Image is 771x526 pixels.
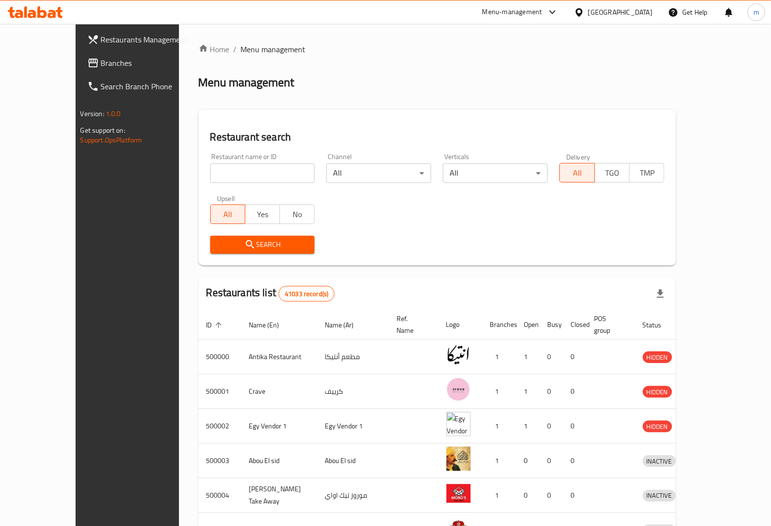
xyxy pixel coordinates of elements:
td: Egy Vendor 1 [317,409,389,444]
th: Logo [438,310,482,340]
td: مطعم أنتيكا [317,340,389,374]
span: POS group [594,313,623,336]
span: Name (En) [249,319,292,331]
h2: Menu management [198,75,295,90]
td: 1 [482,340,516,374]
span: Name (Ar) [325,319,367,331]
td: 500003 [198,444,241,478]
th: Branches [482,310,516,340]
span: HIDDEN [643,386,672,398]
span: Ref. Name [397,313,427,336]
span: Get support on: [80,124,125,137]
span: 1.0.0 [106,107,121,120]
div: Export file [649,282,672,305]
img: Antika Restaurant [446,343,471,367]
td: 1 [482,374,516,409]
td: 1 [516,409,540,444]
img: Abou El sid [446,446,471,471]
td: 0 [563,478,587,513]
td: 0 [563,340,587,374]
td: 0 [540,374,563,409]
th: Busy [540,310,563,340]
td: موروز تيك اواي [317,478,389,513]
td: 0 [540,340,563,374]
td: 0 [563,409,587,444]
h2: Restaurants list [206,285,335,302]
td: Egy Vendor 1 [241,409,317,444]
th: Closed [563,310,587,340]
span: No [284,207,311,222]
span: All [564,166,591,180]
button: Search [210,236,315,254]
button: TGO [594,163,630,182]
div: HIDDEN [643,421,672,432]
div: Menu-management [482,6,542,18]
div: INACTIVE [643,455,676,467]
span: m [753,7,759,18]
span: HIDDEN [643,421,672,432]
th: Open [516,310,540,340]
td: 1 [482,444,516,478]
td: 1 [482,409,516,444]
td: 500004 [198,478,241,513]
button: No [279,204,315,224]
span: Restaurants Management [101,34,197,45]
div: All [443,163,548,183]
td: 0 [540,444,563,478]
div: All [326,163,431,183]
span: All [215,207,241,222]
span: Search [218,239,307,251]
td: 1 [482,478,516,513]
a: Restaurants Management [79,28,204,51]
button: Yes [245,204,280,224]
label: Delivery [566,153,591,160]
button: All [210,204,245,224]
td: Abou El sid [317,444,389,478]
span: TMP [633,166,660,180]
a: Support.OpsPlatform [80,134,142,146]
div: [GEOGRAPHIC_DATA] [588,7,652,18]
span: Status [643,319,674,331]
button: All [559,163,594,182]
a: Search Branch Phone [79,75,204,98]
td: 1 [516,374,540,409]
td: 0 [540,409,563,444]
li: / [234,43,237,55]
td: 1 [516,340,540,374]
span: Yes [249,207,276,222]
span: TGO [599,166,626,180]
td: 0 [540,478,563,513]
td: 0 [516,478,540,513]
td: 0 [516,444,540,478]
td: كرييف [317,374,389,409]
span: HIDDEN [643,352,672,363]
td: Crave [241,374,317,409]
span: 41033 record(s) [279,289,334,299]
span: INACTIVE [643,490,676,501]
td: [PERSON_NAME] Take Away [241,478,317,513]
input: Search for restaurant name or ID.. [210,163,315,183]
td: Abou El sid [241,444,317,478]
td: 500002 [198,409,241,444]
td: 0 [563,374,587,409]
nav: breadcrumb [198,43,676,55]
td: 500001 [198,374,241,409]
h2: Restaurant search [210,130,665,144]
img: Egy Vendor 1 [446,412,471,436]
span: INACTIVE [643,456,676,467]
td: Antika Restaurant [241,340,317,374]
button: TMP [629,163,664,182]
td: 500000 [198,340,241,374]
label: Upsell [217,195,235,202]
span: Version: [80,107,104,120]
div: HIDDEN [643,351,672,363]
a: Home [198,43,230,55]
span: ID [206,319,225,331]
span: Menu management [241,43,306,55]
span: Branches [101,57,197,69]
img: Crave [446,377,471,402]
img: Moro's Take Away [446,481,471,506]
a: Branches [79,51,204,75]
